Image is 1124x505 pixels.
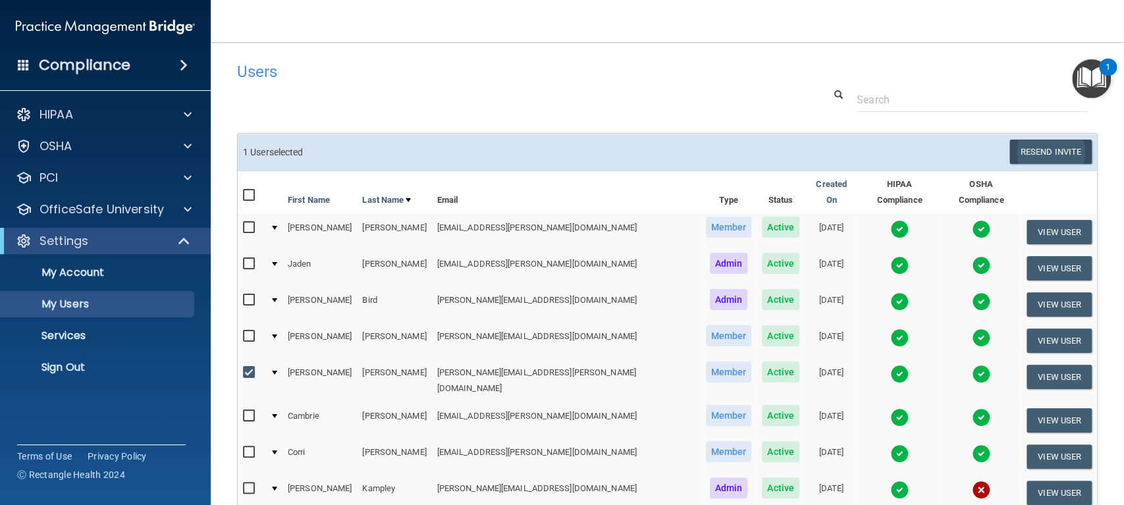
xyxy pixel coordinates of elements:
a: Settings [16,233,191,249]
img: PMB logo [16,14,195,40]
td: Cambrie [282,402,357,439]
span: Active [762,217,799,238]
span: Member [706,405,752,426]
input: Search [857,88,1088,112]
button: View User [1027,292,1092,317]
td: [PERSON_NAME] [357,402,431,439]
a: Created On [810,176,853,208]
span: Active [762,361,799,383]
span: Admin [710,477,748,498]
img: tick.e7d51cea.svg [972,365,990,383]
td: [PERSON_NAME] [357,323,431,359]
iframe: Drift Widget Chat Controller [896,412,1108,464]
td: [PERSON_NAME][EMAIL_ADDRESS][DOMAIN_NAME] [432,323,701,359]
td: [PERSON_NAME] [282,323,357,359]
p: Services [9,329,188,342]
th: HIPAA Compliance [858,171,940,214]
span: Active [762,405,799,426]
td: [EMAIL_ADDRESS][PERSON_NAME][DOMAIN_NAME] [432,402,701,439]
img: tick.e7d51cea.svg [890,329,909,347]
td: [DATE] [805,286,858,323]
img: cross.ca9f0e7f.svg [972,481,990,499]
button: Resend Invite [1009,140,1092,164]
th: Email [432,171,701,214]
img: tick.e7d51cea.svg [972,220,990,238]
p: OSHA [40,138,72,154]
p: OfficeSafe University [40,201,164,217]
td: [PERSON_NAME] [357,250,431,286]
button: View User [1027,329,1092,353]
th: Status [757,171,805,214]
img: tick.e7d51cea.svg [890,408,909,427]
p: Settings [40,233,88,249]
a: Last Name [362,192,411,208]
span: Active [762,477,799,498]
td: [PERSON_NAME] [357,439,431,475]
p: PCI [40,170,58,186]
img: tick.e7d51cea.svg [890,220,909,238]
td: [DATE] [805,214,858,250]
span: Member [706,325,752,346]
img: tick.e7d51cea.svg [972,408,990,427]
h4: Users [237,63,731,80]
td: [PERSON_NAME] [282,286,357,323]
td: [DATE] [805,402,858,439]
td: [PERSON_NAME][EMAIL_ADDRESS][PERSON_NAME][DOMAIN_NAME] [432,359,701,402]
button: View User [1027,365,1092,389]
img: tick.e7d51cea.svg [972,329,990,347]
td: [PERSON_NAME][EMAIL_ADDRESS][DOMAIN_NAME] [432,286,701,323]
img: tick.e7d51cea.svg [890,292,909,311]
td: [PERSON_NAME] [357,214,431,250]
button: View User [1027,408,1092,433]
span: Active [762,441,799,462]
a: Terms of Use [17,450,72,463]
a: HIPAA [16,107,192,122]
td: [EMAIL_ADDRESS][PERSON_NAME][DOMAIN_NAME] [432,439,701,475]
button: View User [1027,256,1092,280]
td: [PERSON_NAME] [282,214,357,250]
td: [DATE] [805,250,858,286]
h6: 1 User selected [243,147,658,157]
td: [DATE] [805,439,858,475]
span: Member [706,361,752,383]
img: tick.e7d51cea.svg [972,292,990,311]
img: tick.e7d51cea.svg [890,256,909,275]
span: Admin [710,253,748,274]
p: HIPAA [40,107,73,122]
img: tick.e7d51cea.svg [890,444,909,463]
h4: Compliance [39,56,130,74]
td: [PERSON_NAME] [357,359,431,402]
a: PCI [16,170,192,186]
a: OSHA [16,138,192,154]
span: Active [762,325,799,346]
img: tick.e7d51cea.svg [972,256,990,275]
span: Member [706,441,752,462]
td: Corri [282,439,357,475]
td: Jaden [282,250,357,286]
div: 1 [1106,67,1110,84]
a: First Name [288,192,330,208]
td: [PERSON_NAME] [282,359,357,402]
button: View User [1027,481,1092,505]
th: OSHA Compliance [941,171,1021,214]
td: [DATE] [805,323,858,359]
td: [EMAIL_ADDRESS][PERSON_NAME][DOMAIN_NAME] [432,214,701,250]
img: tick.e7d51cea.svg [890,481,909,499]
span: Member [706,217,752,238]
span: Active [762,289,799,310]
th: Type [701,171,757,214]
span: Ⓒ Rectangle Health 2024 [17,468,125,481]
td: Bird [357,286,431,323]
button: View User [1027,220,1092,244]
p: Sign Out [9,361,188,374]
p: My Account [9,266,188,279]
span: Admin [710,289,748,310]
button: Open Resource Center, 1 new notification [1072,59,1111,98]
img: tick.e7d51cea.svg [890,365,909,383]
a: Privacy Policy [88,450,147,463]
span: Active [762,253,799,274]
td: [EMAIL_ADDRESS][PERSON_NAME][DOMAIN_NAME] [432,250,701,286]
p: My Users [9,298,188,311]
td: [DATE] [805,359,858,402]
a: OfficeSafe University [16,201,192,217]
